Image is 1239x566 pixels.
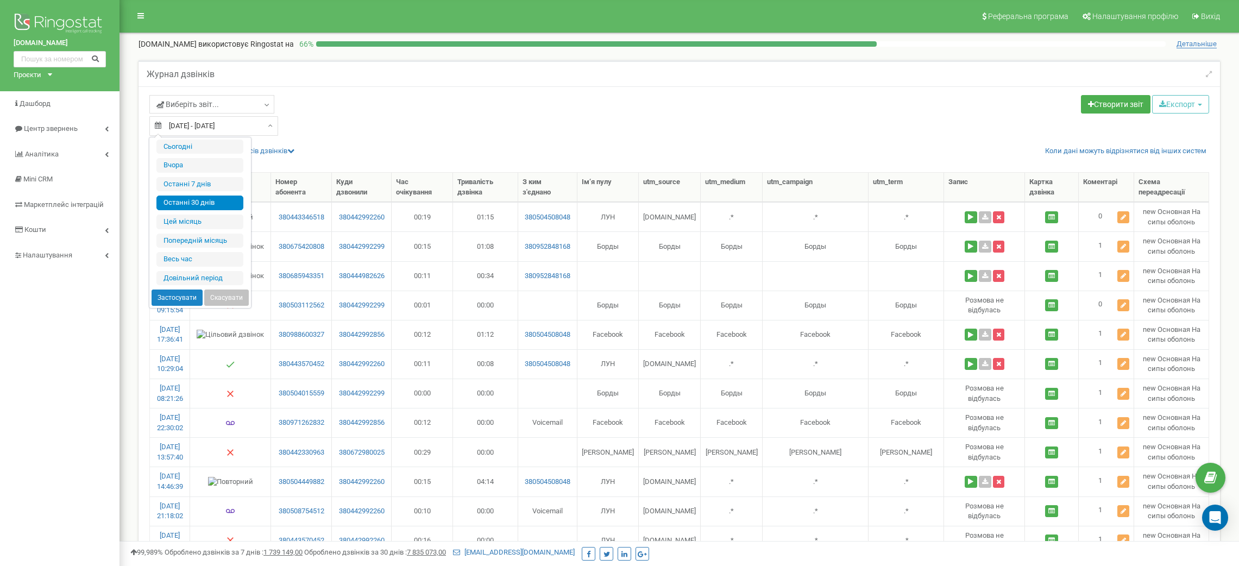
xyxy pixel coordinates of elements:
td: 1 [1079,349,1134,379]
span: Маркетплейс інтеграцій [24,200,104,209]
a: 380443570452 [275,359,327,369]
a: 380504508048 [523,212,573,223]
td: 1 [1079,496,1134,526]
a: Коли дані можуть відрізнятися вiд інших систем [1045,146,1206,156]
td: 00:00 [453,526,518,555]
button: Видалити запис [993,270,1004,282]
a: 380988600327 [275,330,327,340]
a: 380971262832 [275,418,327,428]
td: Voicemail [518,496,577,526]
td: ЛУН [577,349,639,379]
a: 380442992856 [336,418,387,428]
img: Успішний [226,360,235,369]
a: 380675420808 [275,242,327,252]
td: Facebook [869,320,944,349]
td: [DOMAIN_NAME] [639,526,701,555]
button: Видалити запис [993,329,1004,341]
td: 00:15 [392,231,453,261]
img: Ringostat logo [14,11,106,38]
span: Оброблено дзвінків за 7 днів : [165,548,303,556]
a: 380442992260 [336,359,387,369]
a: [DATE] 10:29:04 [157,355,183,373]
a: [DATE] 17:36:41 [157,325,183,344]
img: Немає відповіді [226,536,235,545]
td: new Основная На сипы оболонь [1134,408,1209,437]
a: 380952848168 [523,242,573,252]
a: [DATE] 08:21:26 [157,384,183,403]
th: Запис [944,173,1025,202]
a: Створити звіт [1081,95,1150,114]
a: Завантажити [979,211,991,223]
li: Сьогодні [156,140,243,154]
th: Номер абонента [271,173,332,202]
th: utm_mеdium [701,173,763,202]
a: [DATE] 14:46:39 [157,472,183,490]
a: Завантажити [979,270,991,282]
td: Facebook [763,408,869,437]
td: [DOMAIN_NAME] [639,349,701,379]
a: 380444982626 [336,271,387,281]
td: new Основная На сипы оболонь [1134,202,1209,231]
li: Довільний період [156,271,243,286]
th: utm_cаmpaign [763,173,869,202]
td: Борды [763,291,869,320]
td: Facebook [639,408,701,437]
td: Facebook [639,320,701,349]
div: Open Intercom Messenger [1202,505,1228,531]
td: [DOMAIN_NAME] [639,202,701,231]
li: Останні 7 днів [156,177,243,192]
button: Видалити запис [993,211,1004,223]
a: 380504508048 [523,359,573,369]
a: [DOMAIN_NAME] [14,38,106,48]
a: 380672980025 [336,448,387,458]
td: Facebook [577,408,639,437]
td: new Основная На сипы оболонь [1134,379,1209,408]
span: Аналiтика [25,150,59,158]
u: 7 835 073,00 [407,548,446,556]
td: new Основная На сипы оболонь [1134,231,1209,261]
td: 0 [1079,291,1134,320]
a: 380508754512 [275,506,327,517]
th: Куди дзвонили [332,173,392,202]
img: Немає відповіді [226,448,235,457]
a: 380685943351 [275,271,327,281]
span: Дашборд [20,99,51,108]
li: Останні 30 днів [156,196,243,210]
td: 00:00 [453,437,518,467]
td: [PERSON_NAME] [763,437,869,467]
td: 00:34 [453,261,518,291]
td: [DOMAIN_NAME] [639,467,701,496]
td: [DOMAIN_NAME] [639,496,701,526]
button: Експорт [1152,95,1209,114]
a: 380442992260 [336,506,387,517]
a: Завантажити [979,241,991,253]
td: 1 [1079,526,1134,555]
a: 380504015559 [275,388,327,399]
td: 00:10 [392,496,453,526]
td: Борды [869,379,944,408]
span: Кошти [24,225,46,234]
a: Виберіть звіт... [149,95,274,114]
td: 00:00 [392,379,453,408]
td: 00:16 [392,526,453,555]
th: Час очікування [392,173,453,202]
a: [DATE] 21:18:02 [157,502,183,520]
img: Голосова пошта [226,507,235,515]
td: Борды [701,379,763,408]
th: Коментарі [1079,173,1134,202]
span: Mini CRM [23,175,53,183]
td: Борды [763,379,869,408]
th: utm_tеrm [869,173,944,202]
td: Розмова не вiдбулась [944,379,1025,408]
th: З ким з'єднано [518,173,577,202]
td: new Основная На сипы оболонь [1134,496,1209,526]
td: Борды [639,379,701,408]
td: Розмова не вiдбулась [944,526,1025,555]
td: Борды [639,231,701,261]
span: Налаштування [23,251,72,259]
a: 380504449882 [275,477,327,487]
td: Розмова не вiдбулась [944,437,1025,467]
a: Завантажити [979,358,991,370]
a: 380442992299 [336,388,387,399]
td: 1 [1079,231,1134,261]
